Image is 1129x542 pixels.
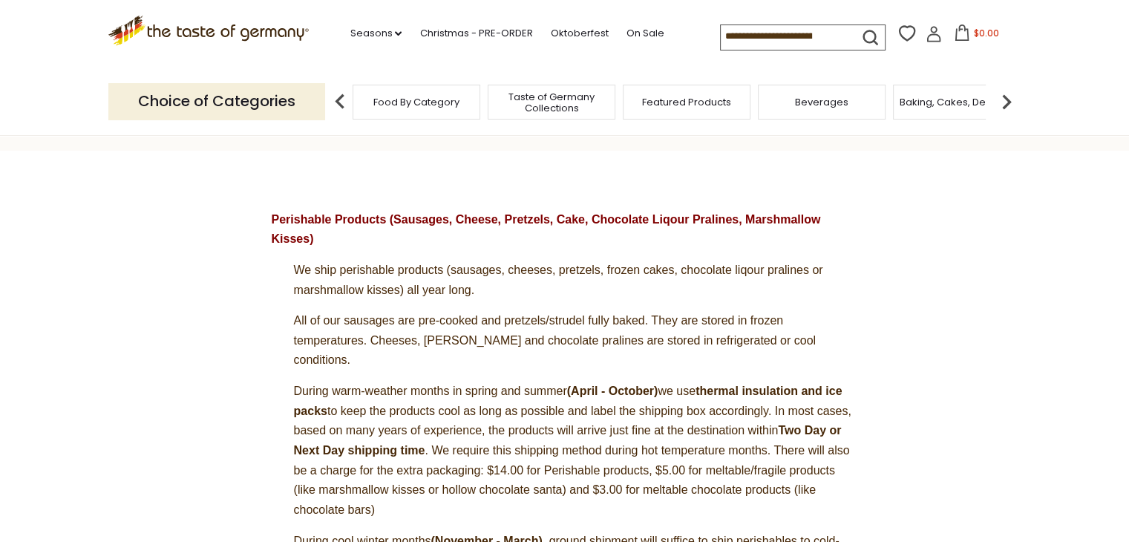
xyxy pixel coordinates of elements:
[373,97,459,108] a: Food By Category
[900,97,1015,108] a: Baking, Cakes, Desserts
[350,25,402,42] a: Seasons
[294,314,816,366] span: All of our sausages are pre-cooked and pretzels/strudel fully baked. They are stored in frozen te...
[626,25,664,42] a: On Sale
[945,25,1008,47] button: $0.00
[992,87,1021,117] img: next arrow
[567,385,658,397] strong: (April - October)
[108,83,325,120] p: Choice of Categories
[795,97,848,108] a: Beverages
[492,91,611,114] a: Taste of Germany Collections
[973,27,998,39] span: $0.00
[294,385,842,417] strong: thermal insulation and ice packs
[642,97,731,108] a: Featured Products
[294,385,851,516] span: During warm-weather months in spring and summer we use to keep the products cool as long as possi...
[294,264,823,296] span: We ship perishable products (sausages, cheeses, pretzels, frozen cakes, chocolate liqour pralines...
[550,25,608,42] a: Oktoberfest
[272,213,821,246] strong: Perishable Products (Sausages, Cheese, Pretzels, Cake, Chocolate Liqour Pralines, Marshmallow Kis...
[419,25,532,42] a: Christmas - PRE-ORDER
[325,87,355,117] img: previous arrow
